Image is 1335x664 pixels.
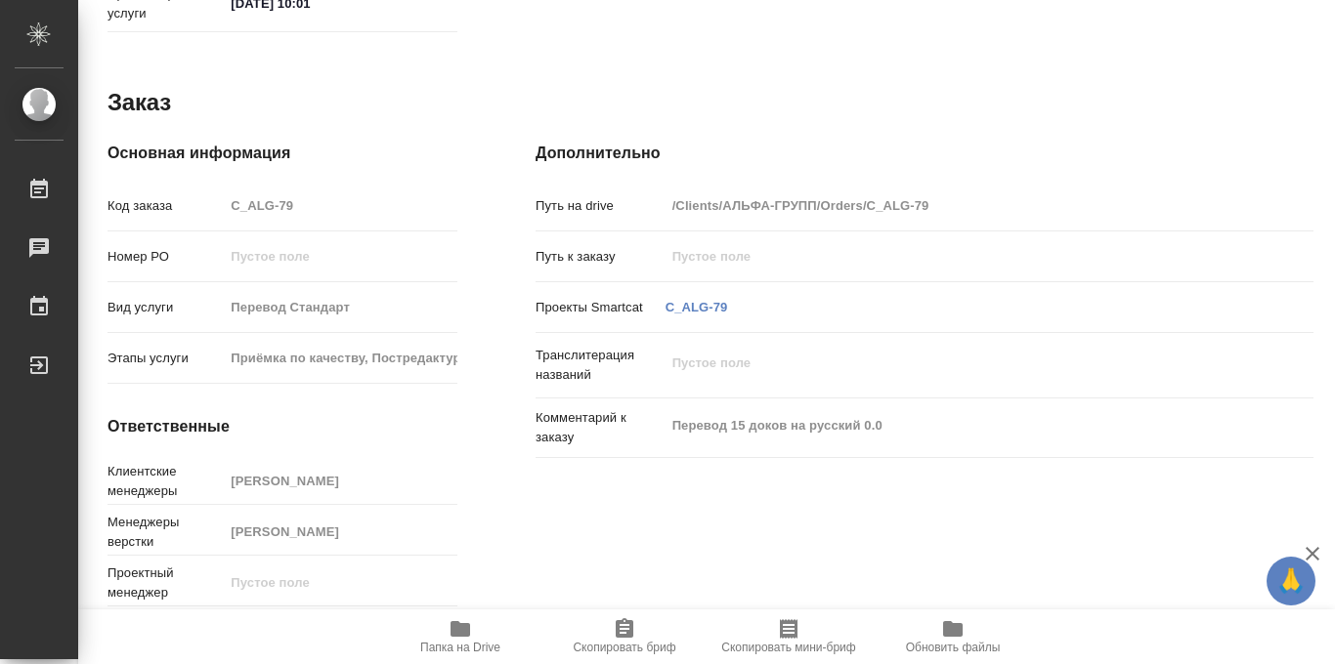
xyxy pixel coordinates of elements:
[666,242,1249,270] input: Пустое поле
[707,609,871,664] button: Скопировать мини-бриф
[536,196,666,216] p: Путь на drive
[536,298,666,317] p: Проекты Smartcat
[108,87,171,118] h2: Заказ
[224,467,457,495] input: Пустое поле
[224,344,457,372] input: Пустое поле
[721,641,855,654] span: Скопировать мини-бриф
[108,142,457,165] h4: Основная информация
[224,242,457,270] input: Пустое поле
[108,196,224,216] p: Код заказа
[108,298,224,317] p: Вид услуги
[536,408,666,447] p: Комментарий к заказу
[224,518,457,546] input: Пустое поле
[1274,560,1308,602] span: 🙏
[224,191,457,220] input: Пустое поле
[1267,557,1315,605] button: 🙏
[666,191,1249,220] input: Пустое поле
[906,641,1001,654] span: Обновить файлы
[108,513,224,552] p: Менеджеры верстки
[666,300,728,314] a: C_ALG-79
[536,247,666,267] p: Путь к заказу
[108,247,224,267] p: Номер РО
[108,349,224,368] p: Этапы услуги
[378,609,542,664] button: Папка на Drive
[224,293,457,321] input: Пустое поле
[108,415,457,438] h4: Ответственные
[536,346,666,385] p: Транслитерация названий
[420,641,500,654] span: Папка на Drive
[108,563,224,602] p: Проектный менеджер
[573,641,675,654] span: Скопировать бриф
[542,609,707,664] button: Скопировать бриф
[871,609,1035,664] button: Обновить файлы
[666,409,1249,442] textarea: Перевод 15 доков на русский 0.0
[224,568,457,597] input: Пустое поле
[108,462,224,501] p: Клиентские менеджеры
[536,142,1313,165] h4: Дополнительно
